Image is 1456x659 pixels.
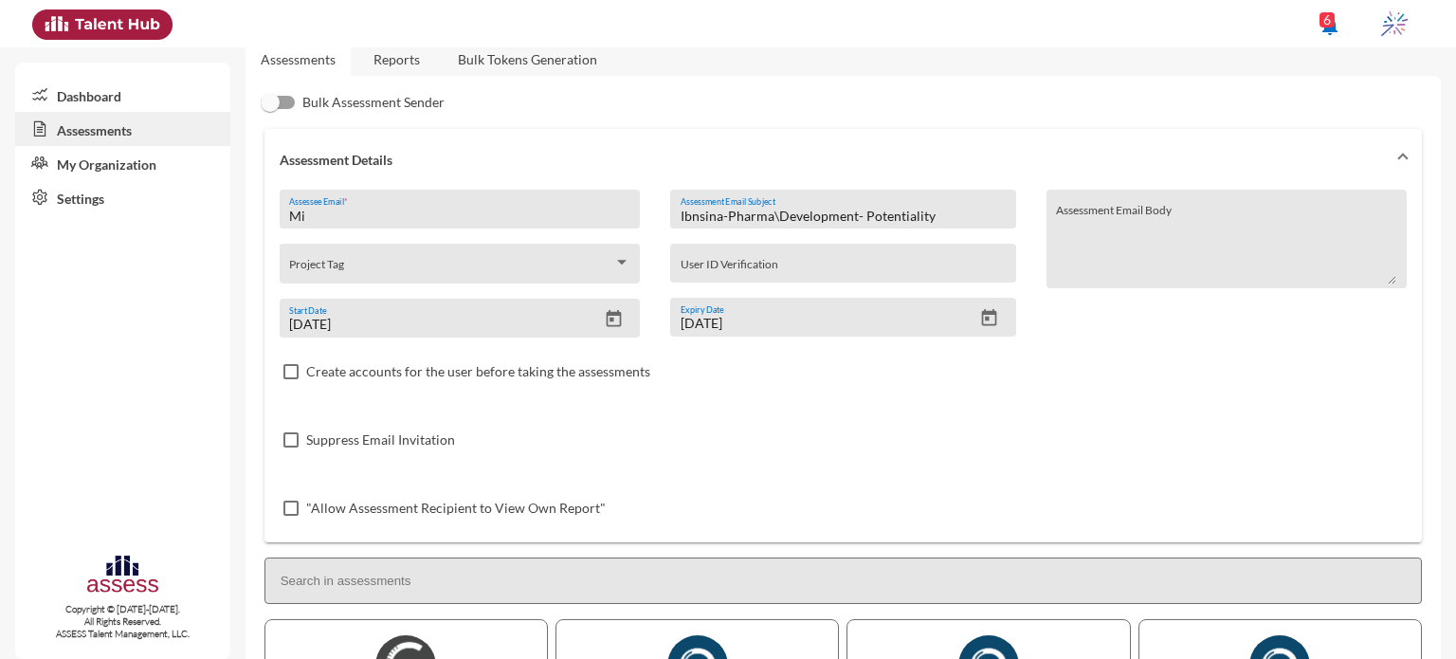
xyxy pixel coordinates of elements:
[306,360,650,383] span: Create accounts for the user before taking the assessments
[681,209,1006,224] input: Assessment Email Subject
[1319,12,1335,27] div: 6
[15,146,230,180] a: My Organization
[264,558,1422,604] input: Search in assessments
[264,129,1422,190] mat-expansion-panel-header: Assessment Details
[15,78,230,112] a: Dashboard
[289,209,629,224] input: Assessee Email
[264,190,1422,542] div: Assessment Details
[597,309,630,329] button: Open calendar
[306,429,455,451] span: Suppress Email Invitation
[1319,14,1341,37] mat-icon: notifications
[15,603,230,640] p: Copyright © [DATE]-[DATE]. All Rights Reserved. ASSESS Talent Management, LLC.
[302,91,445,114] span: Bulk Assessment Sender
[15,112,230,146] a: Assessments
[261,51,336,67] a: Assessments
[306,497,606,520] span: "Allow Assessment Recipient to View Own Report"
[443,36,612,82] a: Bulk Tokens Generation
[85,553,160,599] img: assesscompany-logo.png
[973,308,1006,328] button: Open calendar
[280,152,1384,168] mat-panel-title: Assessment Details
[358,36,435,82] a: Reports
[15,180,230,214] a: Settings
